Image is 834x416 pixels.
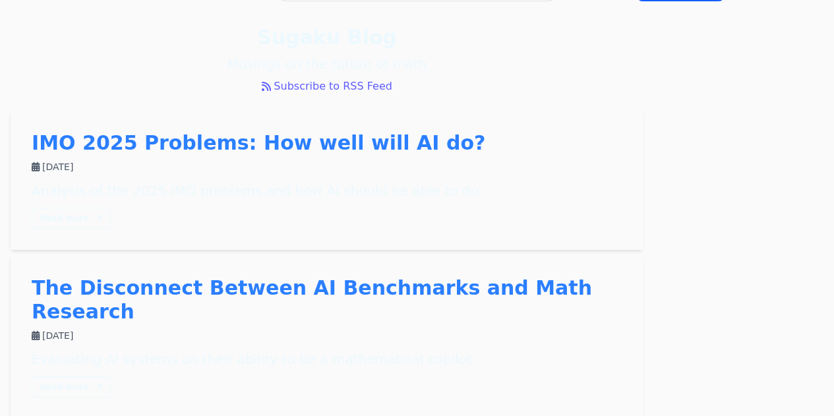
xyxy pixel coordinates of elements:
a: Read more [32,208,111,229]
div: Analysis of the 2025 IMO problems and how AI should be able to do [32,181,622,200]
div: [DATE] [32,160,622,173]
a: The Disconnect Between AI Benchmarks and Math Research [32,276,592,323]
h1: Sugaku Blog [11,26,643,49]
p: Musings on the future of math [11,55,643,73]
a: Read more [32,376,111,398]
a: Subscribe to RSS Feed [11,78,643,94]
a: IMO 2025 Problems: How well will AI do? [32,131,485,154]
div: [DATE] [32,329,622,342]
div: Evaluating AI systems on their ability to be a mathematical copilot [32,350,622,369]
